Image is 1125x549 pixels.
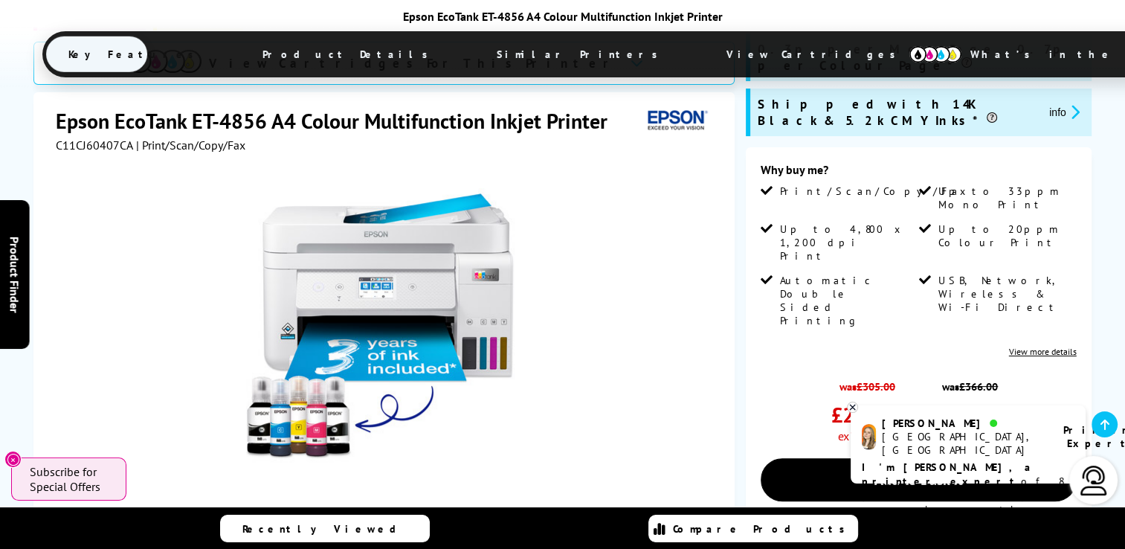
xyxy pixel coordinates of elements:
[938,184,1073,211] span: Up to 33ppm Mono Print
[862,424,876,450] img: amy-livechat.png
[761,162,1076,184] div: Why buy me?
[935,372,1006,394] span: was
[938,222,1073,249] span: Up to 20ppm Colour Print
[780,184,971,198] span: Print/Scan/Copy/Fax
[780,222,915,263] span: Up to 4,800 x 1,200 dpi Print
[240,182,532,474] img: Epson EcoTank ET-4856
[831,372,903,394] span: was
[758,96,1037,129] span: Shipped with 14K Black & 5.2k CMY Inks*
[4,451,22,468] button: Close
[704,35,932,74] span: View Cartridges
[780,274,915,327] span: Automatic Double Sided Printing
[882,430,1045,457] div: [GEOGRAPHIC_DATA], [GEOGRAPHIC_DATA]
[220,515,430,542] a: Recently Viewed
[474,36,688,72] span: Similar Printers
[959,379,998,394] strike: £366.00
[862,460,1074,531] p: of 8 years! I can help you choose the right product
[857,379,895,394] strike: £305.00
[1079,466,1109,495] img: user-headset-light.svg
[30,464,112,494] span: Subscribe for Special Offers
[136,138,245,152] span: | Print/Scan/Copy/Fax
[648,515,858,542] a: Compare Products
[761,458,1076,501] a: Add to Basket
[831,401,903,428] span: £293.00
[240,36,458,72] span: Product Details
[56,107,622,135] h1: Epson EcoTank ET-4856 A4 Colour Multifunction Inkjet Printer
[242,522,411,536] span: Recently Viewed
[642,107,710,135] img: Epson
[935,401,1006,428] span: £351.60
[862,460,1035,488] b: I'm [PERSON_NAME], a printer expert
[909,46,961,62] img: cmyk-icon.svg
[1009,346,1077,357] a: View more details
[46,36,224,72] span: Key Features
[838,428,903,443] span: ex VAT @ 20%
[7,237,22,313] span: Product Finder
[1045,103,1084,121] button: promo-description
[938,274,1073,314] span: USB, Network, Wireless & Wi-Fi Direct
[42,9,1083,24] div: Epson EcoTank ET-4856 A4 Colour Multifunction Inkjet Printer
[673,522,853,536] span: Compare Products
[882,417,1045,430] div: [PERSON_NAME]
[56,138,133,152] span: C11CJ60407CA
